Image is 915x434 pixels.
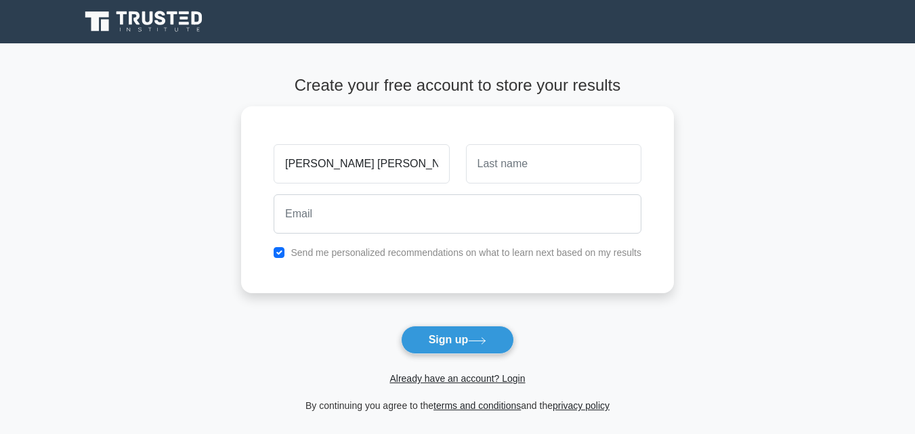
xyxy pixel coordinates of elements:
button: Sign up [401,326,515,354]
a: Already have an account? Login [389,373,525,384]
input: Last name [466,144,641,183]
input: Email [274,194,641,234]
input: First name [274,144,449,183]
a: terms and conditions [433,400,521,411]
a: privacy policy [553,400,610,411]
div: By continuing you agree to the and the [233,397,682,414]
label: Send me personalized recommendations on what to learn next based on my results [291,247,641,258]
h4: Create your free account to store your results [241,76,674,95]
